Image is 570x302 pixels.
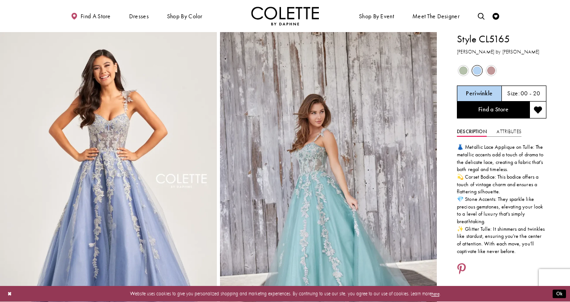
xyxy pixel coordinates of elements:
div: Mauve [485,64,498,77]
span: Size: [507,90,519,98]
span: Dresses [129,13,149,20]
span: Shop By Event [357,7,395,25]
a: Toggle search [476,7,486,25]
a: Share using Pinterest - Opens in new tab [457,263,466,276]
div: Periwinkle [471,64,484,77]
img: Colette by Daphne [251,7,319,25]
div: 👗 Metallic Lace Applique on Tulle: The metallic accents add a touch of drama to the delicate lace... [457,143,546,255]
p: Website uses cookies to give you personalized shopping and marketing experiences. By continuing t... [49,290,521,298]
span: Shop by color [167,13,203,20]
h3: [PERSON_NAME] by [PERSON_NAME] [457,48,546,56]
button: Close Dialog [4,288,15,300]
div: Sage [457,64,470,77]
span: Shop by color [165,7,204,25]
a: Description [457,127,487,137]
span: Dresses [127,7,151,25]
span: Shop By Event [359,13,394,20]
a: here [432,291,440,297]
a: Find a Store [457,102,529,118]
span: Meet the designer [412,13,460,20]
button: Submit Dialog [553,290,566,298]
h5: 00 - 20 [521,90,540,97]
button: Add to wishlist [529,102,546,118]
a: Meet the designer [411,7,461,25]
h5: Chosen color [466,90,493,97]
a: Attributes [497,127,521,137]
div: Product color controls state depends on size chosen [457,64,546,78]
span: Find a store [81,13,111,20]
a: Visit Home Page [251,7,319,25]
a: Find a store [69,7,112,25]
h1: Style CL5165 [457,32,546,46]
a: Check Wishlist [491,7,501,25]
